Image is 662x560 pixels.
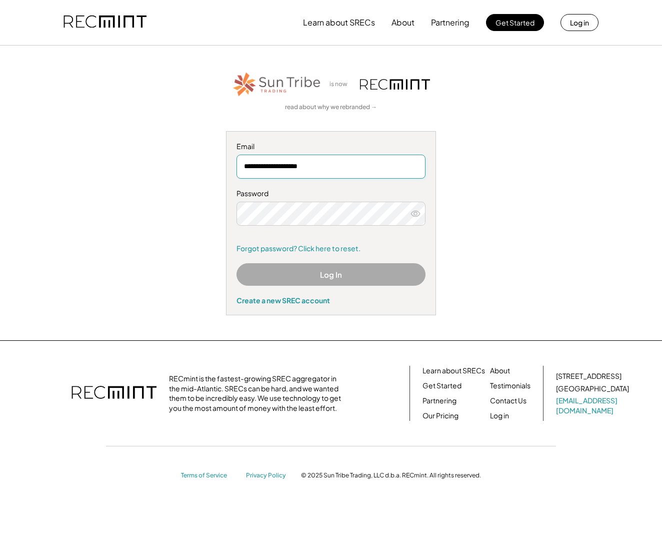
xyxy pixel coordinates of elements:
[560,14,598,31] button: Log in
[232,71,322,98] img: STT_Horizontal_Logo%2B-%2BColor.png
[181,471,236,480] a: Terms of Service
[236,244,425,254] a: Forgot password? Click here to reset.
[327,80,355,89] div: is now
[490,396,526,406] a: Contact Us
[422,366,485,376] a: Learn about SRECs
[556,371,621,381] div: [STREET_ADDRESS]
[556,384,629,394] div: [GEOGRAPHIC_DATA]
[236,296,425,305] div: Create a new SREC account
[71,376,156,411] img: recmint-logotype%403x.png
[556,396,631,415] a: [EMAIL_ADDRESS][DOMAIN_NAME]
[63,6,146,40] img: recmint-logotype%403x.png
[285,103,377,112] a: read about why we rebranded →
[236,263,425,286] button: Log In
[422,396,456,406] a: Partnering
[486,14,544,31] button: Get Started
[422,381,461,391] a: Get Started
[391,13,414,33] button: About
[236,142,425,152] div: Email
[490,411,509,421] a: Log in
[431,13,469,33] button: Partnering
[246,471,291,480] a: Privacy Policy
[490,366,510,376] a: About
[422,411,458,421] a: Our Pricing
[490,381,530,391] a: Testimonials
[303,13,375,33] button: Learn about SRECs
[169,374,346,413] div: RECmint is the fastest-growing SREC aggregator in the mid-Atlantic. SRECs can be hard, and we wan...
[360,79,430,90] img: recmint-logotype%403x.png
[236,189,425,199] div: Password
[301,471,481,479] div: © 2025 Sun Tribe Trading, LLC d.b.a. RECmint. All rights reserved.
